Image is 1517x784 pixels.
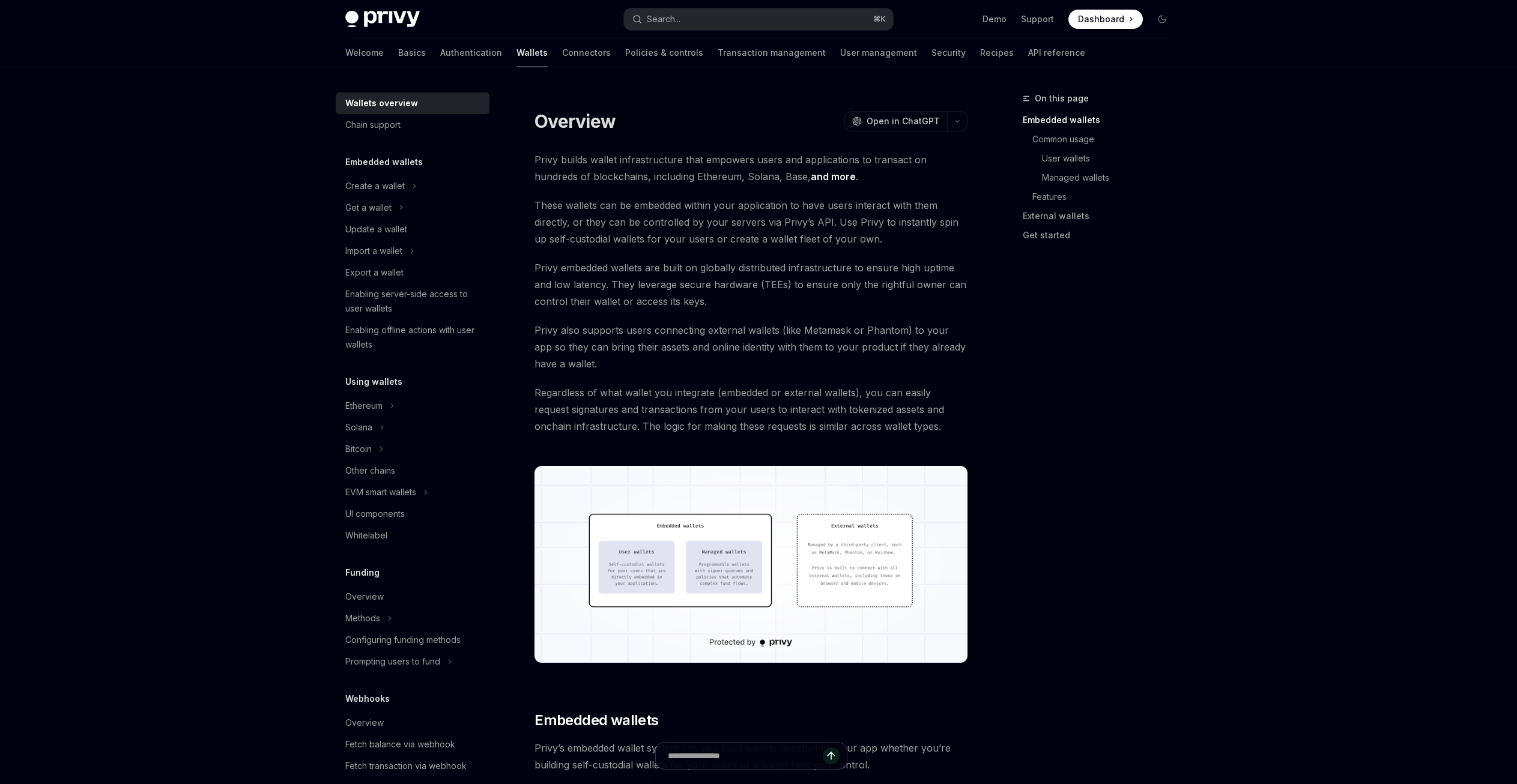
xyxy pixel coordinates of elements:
span: Regardless of what wallet you integrate (embedded or external wallets), you can easily request si... [534,384,967,435]
a: Overview [336,586,489,608]
a: Common usage [1023,130,1181,149]
div: Search... [647,12,680,26]
div: Overview [345,716,384,730]
a: Dashboard [1068,10,1143,29]
div: Methods [345,611,380,626]
div: Enabling server-side access to user wallets [345,287,482,316]
a: Other chains [336,460,489,481]
a: Transaction management [718,38,826,67]
span: Embedded wallets [534,711,658,730]
h5: Embedded wallets [345,155,423,169]
div: Solana [345,420,372,435]
a: UI components [336,503,489,525]
h5: Webhooks [345,692,390,706]
span: Privy also supports users connecting external wallets (like Metamask or Phantom) to your app so t... [534,322,967,372]
span: These wallets can be embedded within your application to have users interact with them directly, ... [534,197,967,247]
a: Wallets overview [336,92,489,114]
a: Connectors [562,38,611,67]
div: Prompting users to fund [345,654,440,669]
a: External wallets [1023,207,1181,226]
button: Toggle Create a wallet section [336,175,489,197]
a: Basics [398,38,426,67]
span: Privy builds wallet infrastructure that empowers users and applications to transact on hundreds o... [534,151,967,185]
a: User wallets [1023,149,1181,168]
img: images/walletoverview.png [534,466,967,663]
a: Embedded wallets [1023,110,1181,130]
a: Enabling offline actions with user wallets [336,319,489,355]
a: Chain support [336,114,489,136]
button: Toggle Import a wallet section [336,240,489,262]
div: Create a wallet [345,179,405,193]
div: Configuring funding methods [345,633,461,647]
a: Fetch transaction via webhook [336,755,489,777]
a: Recipes [980,38,1014,67]
div: Get a wallet [345,201,392,215]
a: Features [1023,187,1181,207]
button: Toggle EVM smart wallets section [336,481,489,503]
a: Policies & controls [625,38,703,67]
button: Open in ChatGPT [844,111,947,131]
a: Get started [1023,226,1181,245]
span: Dashboard [1078,13,1124,25]
a: Fetch balance via webhook [336,734,489,755]
div: Wallets overview [345,96,418,110]
div: Fetch transaction via webhook [345,759,467,773]
h5: Funding [345,565,380,580]
img: dark logo [345,11,420,28]
a: User management [840,38,917,67]
span: On this page [1035,91,1089,106]
div: EVM smart wallets [345,485,416,499]
a: Security [931,38,966,67]
div: Import a wallet [345,244,402,258]
button: Toggle Bitcoin section [336,438,489,460]
div: Enabling offline actions with user wallets [345,323,482,352]
button: Open search [624,8,893,30]
div: Fetch balance via webhook [345,737,455,752]
button: Toggle Solana section [336,417,489,438]
div: Export a wallet [345,265,404,280]
a: Enabling server-side access to user wallets [336,283,489,319]
a: Authentication [440,38,502,67]
input: Ask a question... [668,743,823,769]
span: ⌘ K [873,14,886,24]
a: and more [811,170,856,183]
a: Welcome [345,38,384,67]
a: Update a wallet [336,219,489,240]
div: Overview [345,590,384,604]
button: Send message [823,747,840,764]
a: Wallets [516,38,548,67]
a: Support [1021,13,1054,25]
a: Export a wallet [336,262,489,283]
button: Toggle dark mode [1152,10,1172,29]
h1: Overview [534,110,616,132]
div: Update a wallet [345,222,407,237]
button: Toggle Prompting users to fund section [336,651,489,672]
span: Privy embedded wallets are built on globally distributed infrastructure to ensure high uptime and... [534,259,967,310]
button: Toggle Methods section [336,608,489,629]
a: Whitelabel [336,525,489,546]
div: Chain support [345,118,401,132]
a: Managed wallets [1023,168,1181,187]
div: Other chains [345,463,395,478]
button: Toggle Ethereum section [336,395,489,417]
a: Overview [336,712,489,734]
div: Bitcoin [345,442,372,456]
button: Toggle Get a wallet section [336,197,489,219]
span: Open in ChatGPT [867,115,940,127]
div: Whitelabel [345,528,387,543]
h5: Using wallets [345,375,402,389]
a: API reference [1028,38,1085,67]
a: Configuring funding methods [336,629,489,651]
a: Demo [983,13,1007,25]
div: UI components [345,507,405,521]
div: Ethereum [345,399,383,413]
